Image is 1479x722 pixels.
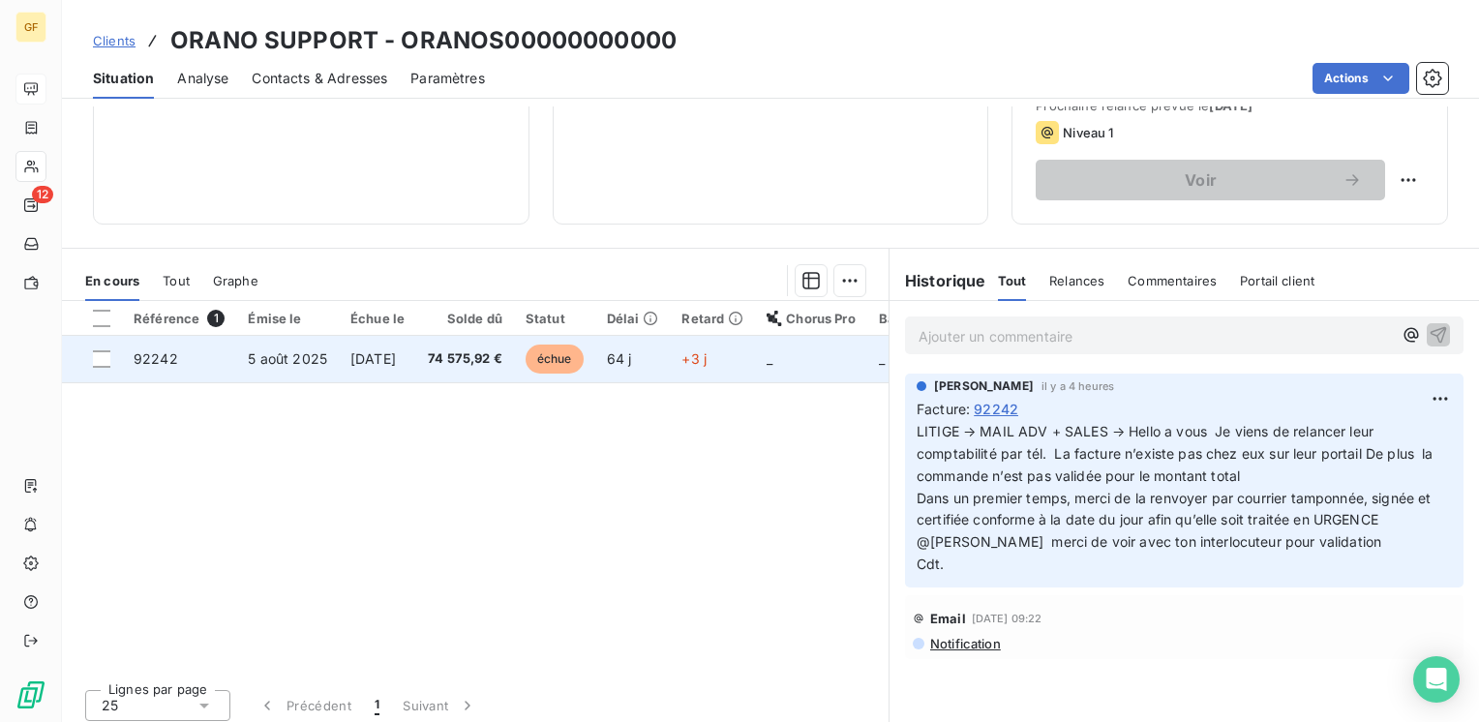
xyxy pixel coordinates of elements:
[972,613,1042,624] span: [DATE] 09:22
[930,611,966,626] span: Email
[879,350,885,367] span: _
[248,311,327,326] div: Émise le
[410,69,485,88] span: Paramètres
[1049,273,1104,288] span: Relances
[1128,273,1217,288] span: Commentaires
[1041,380,1114,392] span: il y a 4 heures
[177,69,228,88] span: Analyse
[917,399,970,419] span: Facture :
[375,696,379,715] span: 1
[917,423,1437,572] span: LITIGE → MAIL ADV + SALES → Hello a vous Je viens de relancer leur comptabilité par tél. La factu...
[1036,160,1385,200] button: Voir
[1313,63,1409,94] button: Actions
[879,311,927,326] div: Banque
[213,273,258,288] span: Graphe
[102,696,118,715] span: 25
[170,23,677,58] h3: ORANO SUPPORT - ORANOS00000000000
[767,311,856,326] div: Chorus Pro
[890,269,986,292] h6: Historique
[998,273,1027,288] span: Tout
[93,31,136,50] a: Clients
[1063,125,1113,140] span: Niveau 1
[163,273,190,288] span: Tout
[248,350,327,367] span: 5 août 2025
[252,69,387,88] span: Contacts & Adresses
[207,310,225,327] span: 1
[928,636,1001,651] span: Notification
[428,349,502,369] span: 74 575,92 €
[93,69,154,88] span: Situation
[767,350,772,367] span: _
[1059,172,1343,188] span: Voir
[134,350,178,367] span: 92242
[974,399,1018,419] span: 92242
[428,311,502,326] div: Solde dû
[350,311,405,326] div: Échue le
[681,311,743,326] div: Retard
[607,311,659,326] div: Délai
[934,377,1034,395] span: [PERSON_NAME]
[32,186,53,203] span: 12
[350,350,396,367] span: [DATE]
[607,350,632,367] span: 64 j
[134,310,225,327] div: Référence
[15,12,46,43] div: GF
[85,273,139,288] span: En cours
[526,345,584,374] span: échue
[1240,273,1314,288] span: Portail client
[526,311,584,326] div: Statut
[93,33,136,48] span: Clients
[681,350,707,367] span: +3 j
[1413,656,1460,703] div: Open Intercom Messenger
[15,679,46,710] img: Logo LeanPay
